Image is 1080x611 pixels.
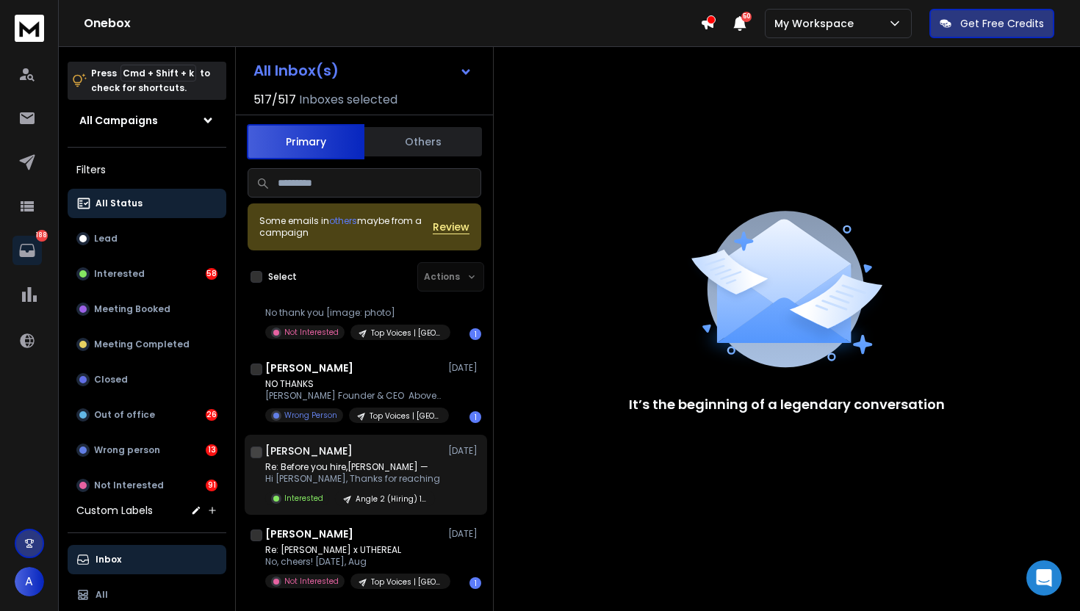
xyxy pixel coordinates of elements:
p: Get Free Credits [960,16,1044,31]
button: All [68,580,226,610]
h3: Filters [68,159,226,180]
p: It’s the beginning of a legendary conversation [629,394,945,415]
span: Cmd + Shift + k [120,65,196,82]
span: 50 [741,12,752,22]
p: 188 [36,230,48,242]
button: Others [364,126,482,158]
p: No, cheers! [DATE], Aug [265,556,442,568]
div: Open Intercom Messenger [1026,560,1062,596]
p: Re: [PERSON_NAME] x UTHEREAL [265,544,442,556]
p: Hi [PERSON_NAME], Thanks for reaching [265,473,440,485]
button: Interested58 [68,259,226,289]
p: No thank you [image: photo] [265,307,442,319]
span: 517 / 517 [253,91,296,109]
button: Out of office26 [68,400,226,430]
p: [DATE] [448,528,481,540]
p: Top Voices | [GEOGRAPHIC_DATA] [370,411,440,422]
div: 1 [469,577,481,589]
button: A [15,567,44,596]
div: 91 [206,480,217,491]
p: All [96,589,108,601]
button: All Inbox(s) [242,56,484,85]
p: Press to check for shortcuts. [91,66,210,95]
p: Interested [94,268,145,280]
p: Meeting Booked [94,303,170,315]
h1: [PERSON_NAME] [265,361,353,375]
button: Wrong person13 [68,435,226,465]
img: logo [15,15,44,42]
button: Meeting Completed [68,330,226,359]
span: others [329,214,357,227]
button: All Status [68,189,226,218]
h1: Onebox [84,15,700,32]
p: NO THANKS [265,378,442,390]
div: 26 [206,409,217,421]
div: 1 [469,328,481,340]
div: 13 [206,444,217,456]
p: Not Interested [94,480,164,491]
div: 1 [469,411,481,423]
p: [DATE] [448,362,481,374]
h1: All Campaigns [79,113,158,128]
h1: All Inbox(s) [253,63,339,78]
p: All Status [96,198,143,209]
p: Closed [94,374,128,386]
button: All Campaigns [68,106,226,135]
button: Get Free Credits [929,9,1054,38]
p: Meeting Completed [94,339,190,350]
p: Top Voices | [GEOGRAPHIC_DATA] [371,328,442,339]
a: 188 [12,236,42,265]
p: Wrong person [94,444,160,456]
p: Re: Before you hire,[PERSON_NAME] — [265,461,440,473]
h3: Custom Labels [76,503,153,518]
p: Top Voices | [GEOGRAPHIC_DATA] [371,576,442,587]
p: Out of office [94,409,155,421]
button: Not Interested91 [68,471,226,500]
label: Select [268,271,297,283]
p: Not Interested [284,327,339,338]
button: Inbox [68,545,226,574]
p: My Workspace [774,16,860,31]
h3: Inboxes selected [299,91,397,109]
h1: [PERSON_NAME] [265,527,353,541]
button: Primary [247,124,364,159]
p: Inbox [96,554,121,565]
p: Not Interested [284,576,339,587]
button: Meeting Booked [68,294,226,324]
p: [DATE] [448,445,481,457]
p: Wrong Person [284,410,337,421]
p: Lead [94,233,118,245]
button: Lead [68,224,226,253]
button: Review [433,220,469,234]
p: [PERSON_NAME] Founder & CEO Above & [265,390,442,402]
p: Angle 2 (Hiring) 1-20 [356,493,426,505]
button: Closed [68,365,226,394]
h1: [PERSON_NAME] [265,444,353,458]
p: Interested [284,493,323,504]
div: 58 [206,268,217,280]
div: Some emails in maybe from a campaign [259,215,433,239]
